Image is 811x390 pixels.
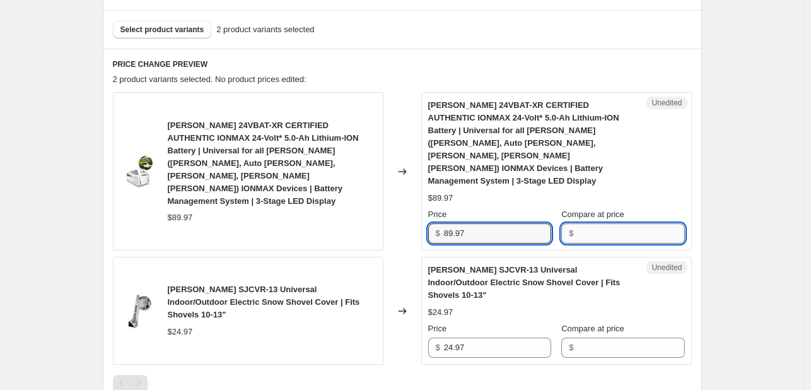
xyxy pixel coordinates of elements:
div: $24.97 [168,326,193,338]
span: Select product variants [120,25,204,35]
span: [PERSON_NAME] 24VBAT-XR CERTIFIED AUTHENTIC IONMAX 24-Volt* 5.0-Ah Lithium-ION Battery | Universa... [428,100,619,186]
span: $ [569,228,573,238]
span: Price [428,210,447,219]
div: $89.97 [428,192,453,204]
span: 2 product variants selected [216,23,314,36]
span: [PERSON_NAME] SJCVR-13 Universal Indoor/Outdoor Electric Snow Shovel Cover | Fits Shovels 10-13" [428,265,621,300]
span: Price [428,324,447,333]
span: Unedited [651,263,682,273]
span: Compare at price [561,210,624,219]
span: $ [436,228,440,238]
span: Compare at price [561,324,624,333]
div: $24.97 [428,306,453,319]
img: SJCVR-13_Hero_29dec7f4-565d-4350-9e01-e36b3dc49e56_80x.jpg [120,292,158,330]
span: $ [569,343,573,352]
span: Unedited [651,98,682,108]
img: 24VBAT-XR_Hero_Image01_80x.jpg [120,153,158,191]
span: 2 product variants selected. No product prices edited: [113,74,306,84]
h6: PRICE CHANGE PREVIEW [113,59,692,69]
button: Select product variants [113,21,212,38]
span: $ [436,343,440,352]
span: [PERSON_NAME] 24VBAT-XR CERTIFIED AUTHENTIC IONMAX 24-Volt* 5.0-Ah Lithium-ION Battery | Universa... [168,121,359,206]
span: [PERSON_NAME] SJCVR-13 Universal Indoor/Outdoor Electric Snow Shovel Cover | Fits Shovels 10-13" [168,285,360,319]
div: $89.97 [168,211,193,224]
